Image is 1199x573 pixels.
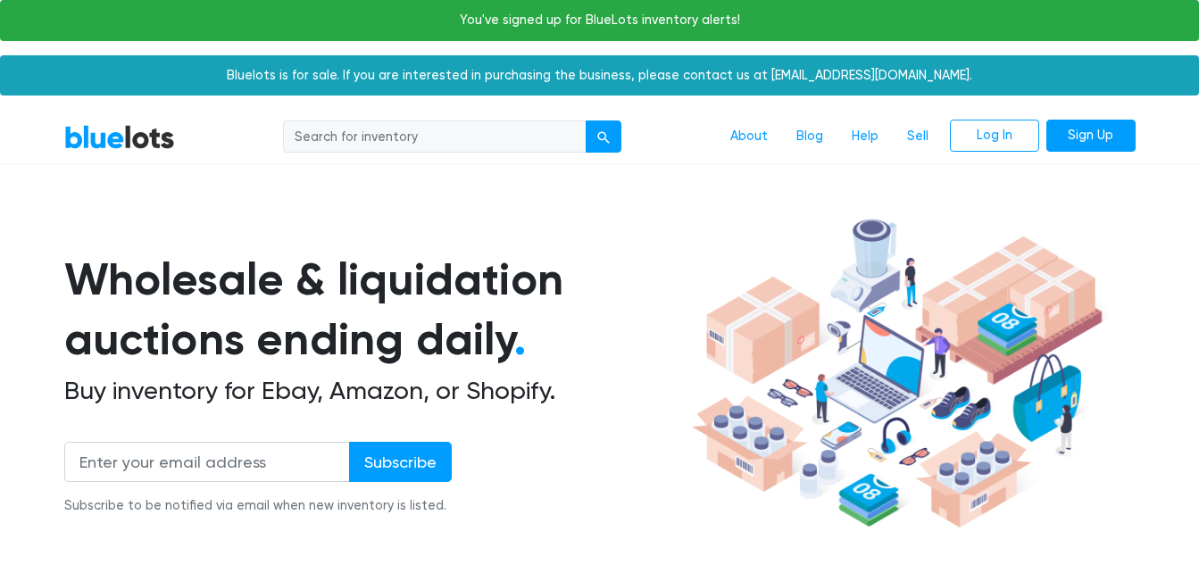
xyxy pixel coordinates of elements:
[283,120,587,153] input: Search for inventory
[64,376,686,406] h2: Buy inventory for Ebay, Amazon, or Shopify.
[893,120,943,154] a: Sell
[64,124,175,150] a: BlueLots
[349,442,452,482] input: Subscribe
[64,496,452,516] div: Subscribe to be notified via email when new inventory is listed.
[686,211,1109,536] img: hero-ee84e7d0318cb26816c560f6b4441b76977f77a177738b4e94f68c95b2b83dbb.png
[782,120,837,154] a: Blog
[514,312,526,366] span: .
[716,120,782,154] a: About
[950,120,1039,152] a: Log In
[837,120,893,154] a: Help
[1046,120,1136,152] a: Sign Up
[64,442,350,482] input: Enter your email address
[64,250,686,369] h1: Wholesale & liquidation auctions ending daily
